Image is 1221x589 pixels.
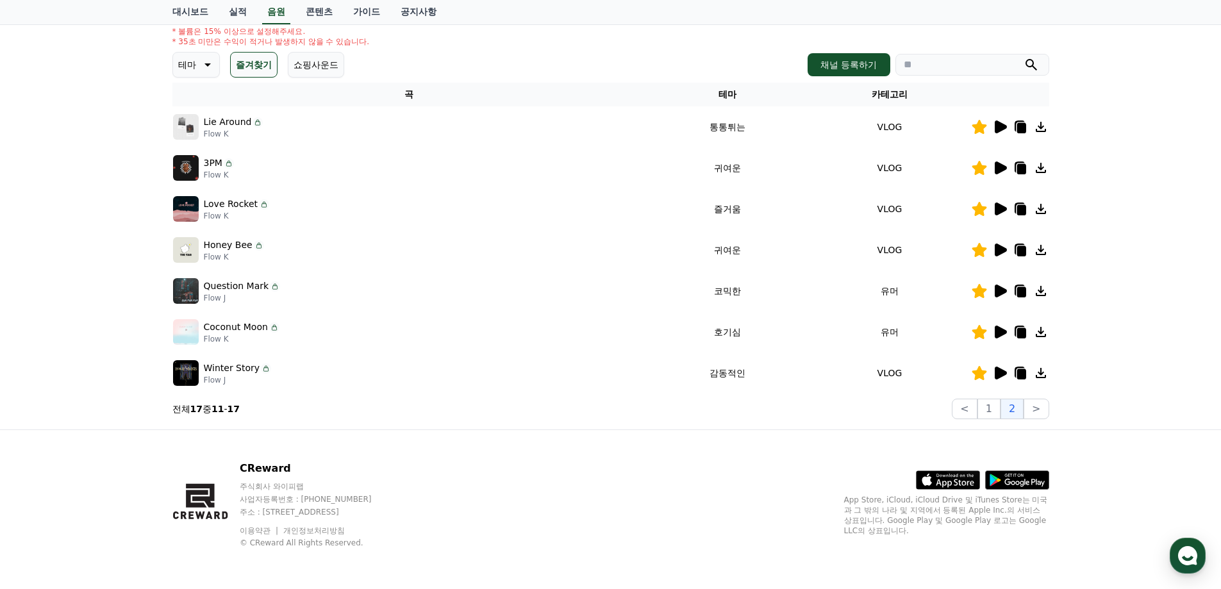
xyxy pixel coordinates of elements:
th: 곡 [172,83,647,106]
span: 대화 [117,426,133,436]
button: < [952,399,977,419]
p: Flow K [204,211,270,221]
p: Question Mark [204,279,269,293]
p: Flow J [204,375,272,385]
img: music [173,360,199,386]
td: VLOG [808,147,970,188]
p: Flow J [204,293,281,303]
p: Honey Bee [204,238,253,252]
p: Flow K [204,334,279,344]
td: VLOG [808,353,970,394]
td: 감동적인 [646,353,808,394]
td: 통통튀는 [646,106,808,147]
a: 대화 [85,406,165,438]
span: 홈 [40,426,48,436]
p: Flow K [204,170,234,180]
p: Coconut Moon [204,320,268,334]
span: 설정 [198,426,213,436]
th: 테마 [646,83,808,106]
td: 유머 [808,270,970,311]
p: Lie Around [204,115,252,129]
strong: 11 [212,404,224,414]
td: 즐거움 [646,188,808,229]
button: 1 [977,399,1001,419]
p: Love Rocket [204,197,258,211]
td: VLOG [808,229,970,270]
a: 이용약관 [240,526,280,535]
button: 채널 등록하기 [808,53,890,76]
p: Flow K [204,252,264,262]
img: music [173,319,199,345]
button: 쇼핑사운드 [288,52,344,78]
p: 사업자등록번호 : [PHONE_NUMBER] [240,494,396,504]
a: 개인정보처리방침 [283,526,345,535]
p: CReward [240,461,396,476]
strong: 17 [190,404,203,414]
p: 테마 [178,56,196,74]
button: 즐겨찾기 [230,52,278,78]
strong: 17 [228,404,240,414]
img: music [173,237,199,263]
td: 유머 [808,311,970,353]
button: > [1024,399,1049,419]
td: 코믹한 [646,270,808,311]
img: music [173,114,199,140]
img: music [173,155,199,181]
p: 3PM [204,156,222,170]
p: * 35초 미만은 수익이 적거나 발생하지 않을 수 있습니다. [172,37,370,47]
td: VLOG [808,106,970,147]
td: 귀여운 [646,229,808,270]
button: 2 [1001,399,1024,419]
p: * 볼륨은 15% 이상으로 설정해주세요. [172,26,370,37]
p: 주식회사 와이피랩 [240,481,396,492]
a: 설정 [165,406,246,438]
p: © CReward All Rights Reserved. [240,538,396,548]
p: Flow K [204,129,263,139]
img: music [173,196,199,222]
p: App Store, iCloud, iCloud Drive 및 iTunes Store는 미국과 그 밖의 나라 및 지역에서 등록된 Apple Inc.의 서비스 상표입니다. Goo... [844,495,1049,536]
td: 호기심 [646,311,808,353]
td: 귀여운 [646,147,808,188]
button: 테마 [172,52,220,78]
a: 홈 [4,406,85,438]
img: music [173,278,199,304]
p: Winter Story [204,361,260,375]
p: 전체 중 - [172,402,240,415]
th: 카테고리 [808,83,970,106]
p: 주소 : [STREET_ADDRESS] [240,507,396,517]
td: VLOG [808,188,970,229]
